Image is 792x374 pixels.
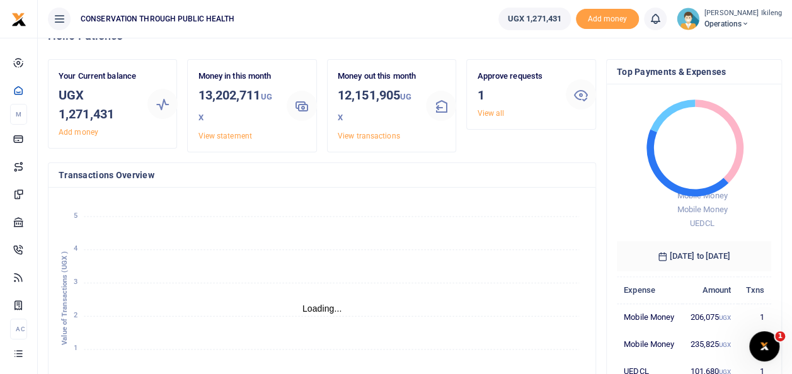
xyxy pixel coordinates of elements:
[74,278,77,286] tspan: 3
[59,128,98,137] a: Add money
[60,251,69,345] text: Value of Transactions (UGX )
[198,132,251,140] a: View statement
[11,12,26,27] img: logo-small
[10,319,27,339] li: Ac
[682,331,738,358] td: 235,825
[576,9,639,30] li: Toup your wallet
[10,104,27,125] li: M
[198,70,277,83] p: Money in this month
[59,70,137,83] p: Your Current balance
[11,14,26,23] a: logo-small logo-large logo-large
[59,86,137,123] h3: UGX 1,271,431
[738,276,771,303] th: Txns
[338,92,411,122] small: UGX
[682,303,738,331] td: 206,075
[493,8,576,30] li: Wallet ballance
[738,303,771,331] td: 1
[508,13,561,25] span: UGX 1,271,431
[74,344,77,353] tspan: 1
[477,70,556,83] p: Approve requests
[59,168,585,182] h4: Transactions Overview
[338,86,416,127] h3: 12,151,905
[677,191,727,200] span: Mobile Money
[498,8,571,30] a: UGX 1,271,431
[677,205,727,214] span: Mobile Money
[677,8,699,30] img: profile-user
[719,314,731,321] small: UGX
[775,331,785,341] span: 1
[617,276,682,303] th: Expense
[477,86,556,105] h3: 1
[198,92,272,122] small: UGX
[617,65,771,79] h4: Top Payments & Expenses
[74,244,77,252] tspan: 4
[677,8,782,30] a: profile-user [PERSON_NAME] Ikileng Operations
[738,331,771,358] td: 1
[302,303,342,314] text: Loading...
[74,212,77,220] tspan: 5
[477,109,504,118] a: View all
[749,331,779,361] iframe: Intercom live chat
[682,276,738,303] th: Amount
[617,241,771,271] h6: [DATE] to [DATE]
[704,18,782,30] span: Operations
[198,86,277,127] h3: 13,202,711
[338,132,400,140] a: View transactions
[617,303,682,331] td: Mobile Money
[76,13,239,25] span: CONSERVATION THROUGH PUBLIC HEALTH
[576,9,639,30] span: Add money
[338,70,416,83] p: Money out this month
[576,13,639,23] a: Add money
[690,218,715,228] span: UEDCL
[74,311,77,319] tspan: 2
[719,341,731,348] small: UGX
[704,8,782,19] small: [PERSON_NAME] Ikileng
[617,331,682,358] td: Mobile Money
